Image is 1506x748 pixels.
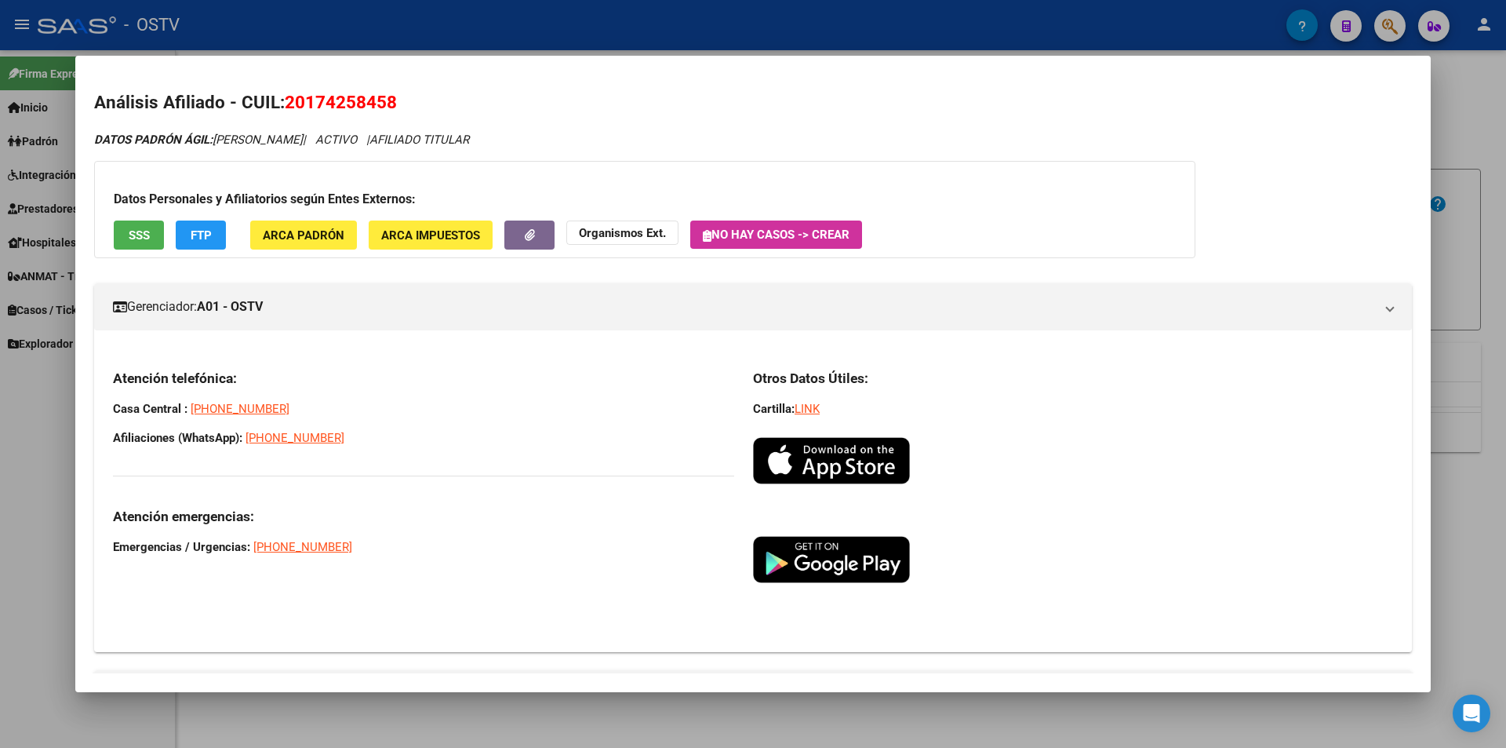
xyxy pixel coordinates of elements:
strong: Emergencias / Urgencias: [113,540,250,554]
span: AFILIADO TITULAR [369,133,469,147]
mat-expansion-panel-header: Datos de Empadronamiento [94,670,1412,717]
img: logo-play-store [753,536,910,583]
span: [PERSON_NAME] [94,133,303,147]
span: ARCA Impuestos [381,228,480,243]
span: SSS [129,228,150,243]
button: Organismos Ext. [566,221,678,245]
mat-expansion-panel-header: Gerenciador:A01 - OSTV [94,283,1412,330]
span: No hay casos -> Crear [703,228,849,242]
a: [PHONE_NUMBER] [191,402,289,416]
strong: Cartilla: [753,402,795,416]
strong: A01 - OSTV [197,297,263,316]
span: ARCA Padrón [263,228,344,243]
strong: Casa Central : [113,402,187,416]
strong: DATOS PADRÓN ÁGIL: [94,133,213,147]
button: SSS [114,221,164,250]
button: FTP [176,221,226,250]
a: LINK [795,402,820,416]
h3: Datos Personales y Afiliatorios según Entes Externos: [114,190,1176,209]
strong: Organismos Ext. [579,226,666,240]
strong: Afiliaciones (WhatsApp): [113,431,242,445]
a: [PHONE_NUMBER] [253,540,352,554]
img: logo-app-store [753,437,910,484]
h3: Atención emergencias: [113,508,734,525]
button: ARCA Impuestos [369,221,493,250]
i: | ACTIVO | [94,133,469,147]
button: ARCA Padrón [250,221,357,250]
span: FTP [191,228,212,243]
h2: Análisis Afiliado - CUIL: [94,89,1412,116]
div: Gerenciador:A01 - OSTV [94,330,1412,652]
span: 20174258458 [285,92,397,112]
h3: Atención telefónica: [113,370,734,387]
a: [PHONE_NUMBER] [246,431,344,445]
mat-panel-title: Gerenciador: [113,297,1374,316]
h3: Otros Datos Útiles: [753,370,1393,387]
div: Open Intercom Messenger [1453,695,1490,732]
button: No hay casos -> Crear [690,221,862,249]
